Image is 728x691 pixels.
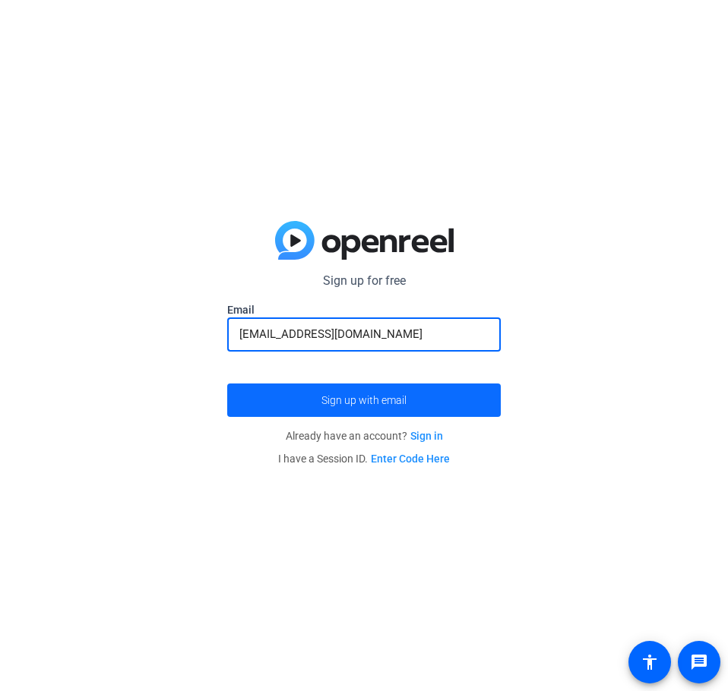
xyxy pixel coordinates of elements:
button: Sign up with email [227,383,501,417]
a: Sign in [410,430,443,442]
mat-icon: accessibility [641,653,659,671]
p: Sign up for free [227,272,501,290]
img: blue-gradient.svg [275,221,454,260]
span: I have a Session ID. [278,453,450,465]
a: Enter Code Here [371,453,450,465]
mat-icon: message [690,653,708,671]
span: Already have an account? [286,430,443,442]
label: Email [227,302,501,317]
input: Enter Email Address [239,325,489,343]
